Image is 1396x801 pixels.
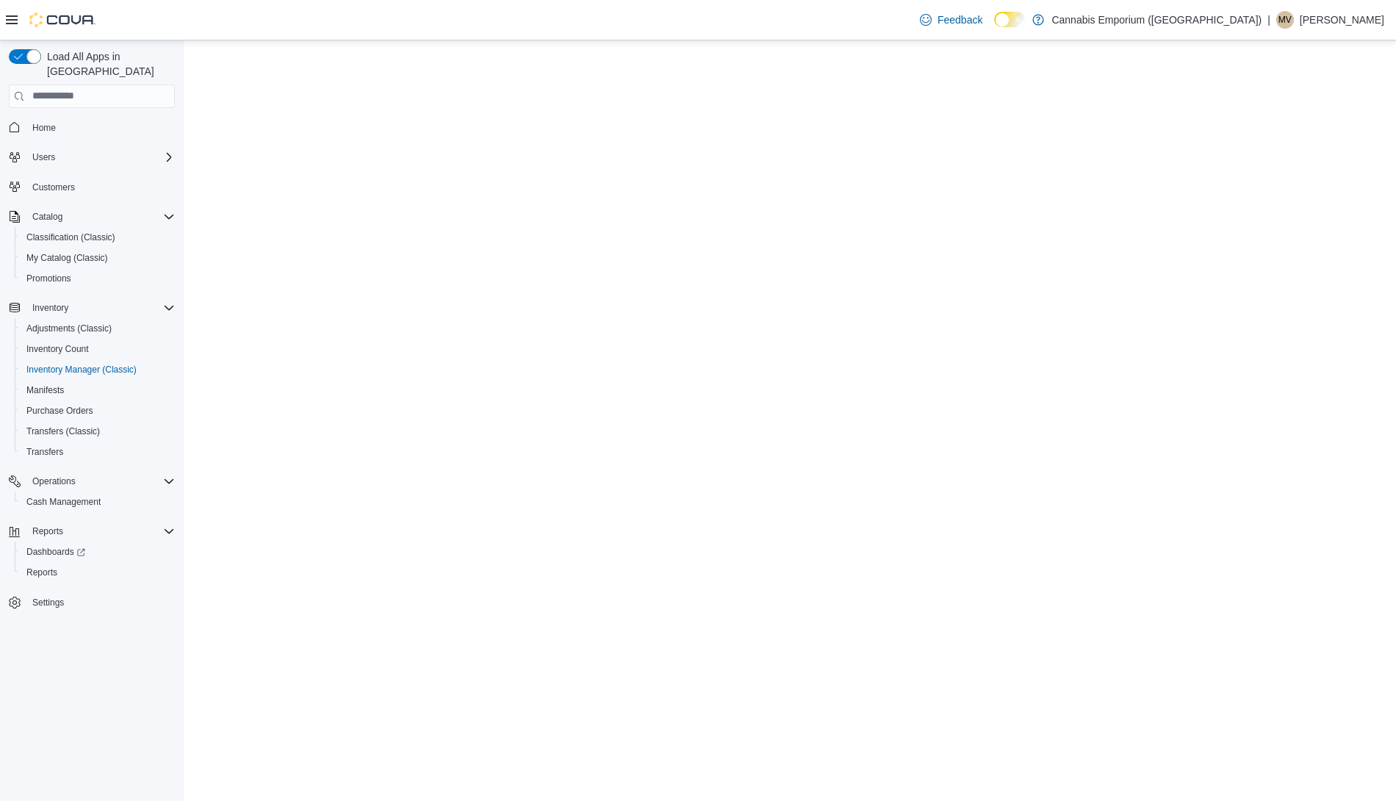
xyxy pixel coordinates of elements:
span: Transfers (Classic) [26,425,100,437]
button: Transfers (Classic) [15,421,181,442]
span: Transfers [26,446,63,458]
span: Transfers [21,443,175,461]
a: Purchase Orders [21,402,99,420]
button: Users [3,147,181,168]
button: Home [3,117,181,138]
p: | [1267,11,1270,29]
span: Inventory Manager (Classic) [21,361,175,378]
span: Adjustments (Classic) [21,320,175,337]
a: Home [26,119,62,137]
span: Reports [26,522,175,540]
button: My Catalog (Classic) [15,248,181,268]
span: Operations [32,475,76,487]
button: Operations [26,473,82,490]
button: Purchase Orders [15,400,181,421]
span: Purchase Orders [21,402,175,420]
button: Inventory Manager (Classic) [15,359,181,380]
span: Catalog [32,211,62,223]
span: Reports [32,525,63,537]
span: Inventory Count [26,343,89,355]
span: Transfers (Classic) [21,423,175,440]
span: Promotions [26,273,71,284]
button: Catalog [3,206,181,227]
a: Inventory Count [21,340,95,358]
span: Inventory [32,302,68,314]
button: Promotions [15,268,181,289]
button: Inventory Count [15,339,181,359]
span: Reports [26,567,57,578]
span: MV [1278,11,1292,29]
a: Settings [26,594,70,611]
button: Customers [3,176,181,198]
button: Inventory [3,298,181,318]
a: Adjustments (Classic) [21,320,118,337]
span: Inventory Count [21,340,175,358]
button: Transfers [15,442,181,462]
button: Operations [3,471,181,492]
span: Inventory Manager (Classic) [26,364,137,376]
button: Manifests [15,380,181,400]
span: Manifests [26,384,64,396]
span: Settings [26,593,175,611]
nav: Complex example [9,111,175,652]
a: Customers [26,179,81,196]
a: Dashboards [21,543,91,561]
p: Cannabis Emporium ([GEOGRAPHIC_DATA]) [1051,11,1262,29]
span: My Catalog (Classic) [26,252,108,264]
a: Cash Management [21,493,107,511]
span: Classification (Classic) [21,229,175,246]
div: Michael Valentin [1276,11,1294,29]
span: Home [26,118,175,137]
a: Reports [21,564,63,581]
button: Cash Management [15,492,181,512]
button: Adjustments (Classic) [15,318,181,339]
p: [PERSON_NAME] [1300,11,1384,29]
a: Dashboards [15,542,181,562]
button: Reports [15,562,181,583]
a: Promotions [21,270,77,287]
span: Cash Management [21,493,175,511]
span: Customers [32,182,75,193]
a: Feedback [914,5,988,35]
span: Inventory [26,299,175,317]
input: Dark Mode [994,12,1025,27]
span: Dashboards [26,546,85,558]
span: Customers [26,178,175,196]
span: Users [32,151,55,163]
span: Feedback [938,12,982,27]
span: Operations [26,473,175,490]
a: Classification (Classic) [21,229,121,246]
span: Users [26,148,175,166]
span: Settings [32,597,64,608]
span: Reports [21,564,175,581]
a: Transfers (Classic) [21,423,106,440]
span: Cash Management [26,496,101,508]
span: Classification (Classic) [26,231,115,243]
button: Classification (Classic) [15,227,181,248]
span: Home [32,122,56,134]
a: Inventory Manager (Classic) [21,361,143,378]
span: Load All Apps in [GEOGRAPHIC_DATA] [41,49,175,79]
span: Manifests [21,381,175,399]
button: Users [26,148,61,166]
a: Transfers [21,443,69,461]
span: My Catalog (Classic) [21,249,175,267]
button: Inventory [26,299,74,317]
a: My Catalog (Classic) [21,249,114,267]
button: Reports [3,521,181,542]
span: Adjustments (Classic) [26,323,112,334]
span: Purchase Orders [26,405,93,417]
button: Catalog [26,208,68,226]
img: Cova [29,12,96,27]
button: Reports [26,522,69,540]
span: Dashboards [21,543,175,561]
a: Manifests [21,381,70,399]
span: Catalog [26,208,175,226]
span: Dark Mode [994,27,995,28]
span: Promotions [21,270,175,287]
button: Settings [3,592,181,613]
